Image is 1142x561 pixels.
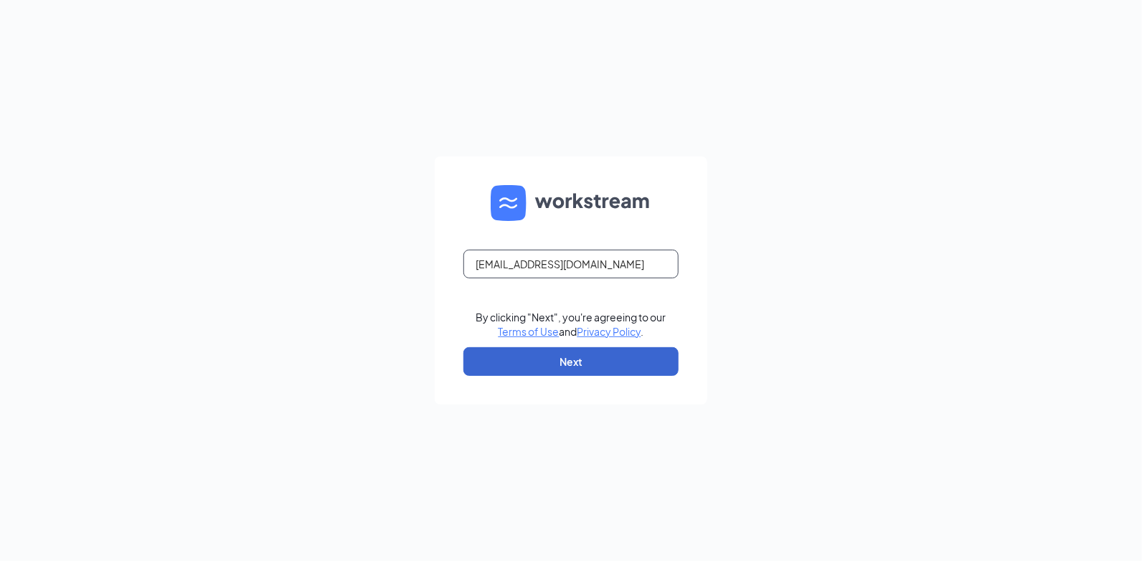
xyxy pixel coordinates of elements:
input: Email [463,250,679,278]
a: Terms of Use [499,325,560,338]
div: By clicking "Next", you're agreeing to our and . [476,310,666,339]
button: Next [463,347,679,376]
a: Privacy Policy [577,325,641,338]
img: WS logo and Workstream text [491,185,651,221]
